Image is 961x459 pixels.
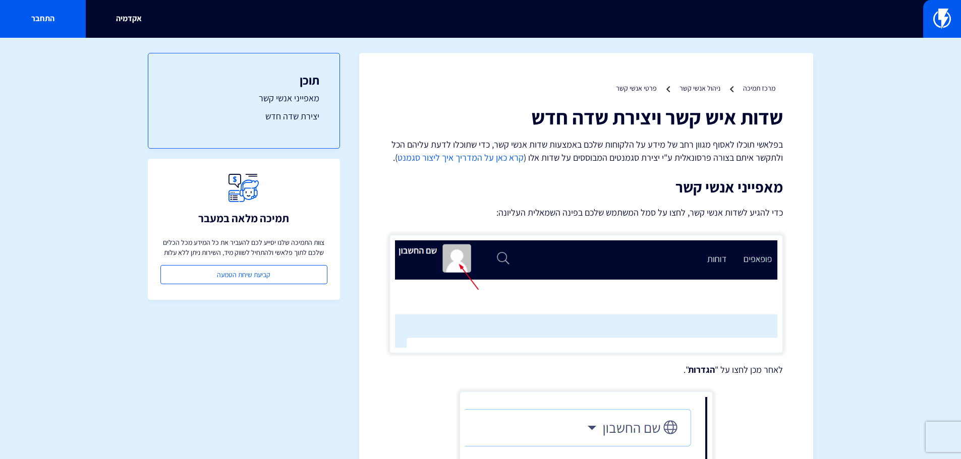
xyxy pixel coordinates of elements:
[389,179,783,195] h2: מאפייני אנשי קשר
[743,84,775,93] a: מרכז תמיכה
[688,364,715,375] strong: הגדרות
[680,84,720,93] a: ניהול אנשי קשר
[389,363,783,376] p: לאחר מכן לחצו על " ".
[254,8,708,31] input: חיפוש מהיר...
[160,265,327,284] a: קביעת שיחת הטמעה
[160,237,327,257] p: צוות התמיכה שלנו יסייע לכם להעביר את כל המידע מכל הכלים שלכם לתוך פלאשי ולהתחיל לשווק מיד, השירות...
[389,106,783,128] h1: שדות איש קשר ויצירת שדה חדש
[198,212,289,224] h3: תמיכה מלאה במעבר
[389,138,783,164] p: בפלאשי תוכלו לאסוף מגוון רחב של מידע על הלקוחות שלכם באמצעות שדות אנשי קשר, כדי שתוכלו לדעת עליהם...
[168,74,319,87] h3: תוכן
[168,92,319,105] a: מאפייני אנשי קשר
[389,206,783,220] p: כדי להגיע לשדות אנשי קשר, לחצו על סמל המשתמש שלכם בפינה השמאלית העליונה:
[168,110,319,123] a: יצירת שדה חדש
[398,152,524,163] a: קרא כאן על המדריך איך ליצור סגמנט
[616,84,657,93] a: פרטי אנשי קשר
